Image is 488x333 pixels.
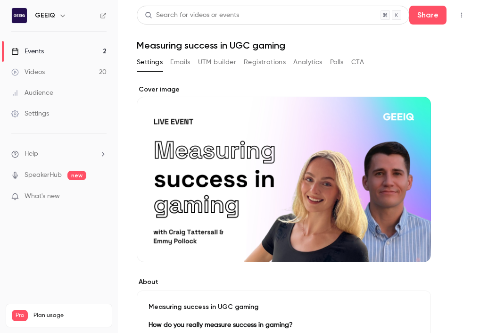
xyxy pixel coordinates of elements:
[11,88,53,98] div: Audience
[409,6,447,25] button: Share
[11,149,107,159] li: help-dropdown-opener
[12,8,27,23] img: GEEIQ
[35,11,55,20] h6: GEEIQ
[244,55,286,70] button: Registrations
[33,312,106,319] span: Plan usage
[11,67,45,77] div: Videos
[137,85,431,94] label: Cover image
[137,277,431,287] label: About
[25,170,62,180] a: SpeakerHub
[351,55,364,70] button: CTA
[293,55,323,70] button: Analytics
[25,191,60,201] span: What's new
[170,55,190,70] button: Emails
[11,47,44,56] div: Events
[198,55,236,70] button: UTM builder
[149,302,419,312] p: Measuring success in UGC gaming
[149,322,293,328] strong: How do you really measure success in gaming?
[95,192,107,201] iframe: Noticeable Trigger
[137,40,469,51] h1: Measuring success in UGC gaming
[330,55,344,70] button: Polls
[137,55,163,70] button: Settings
[11,109,49,118] div: Settings
[12,310,28,321] span: Pro
[67,171,86,180] span: new
[145,10,239,20] div: Search for videos or events
[25,149,38,159] span: Help
[137,85,431,262] section: Cover image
